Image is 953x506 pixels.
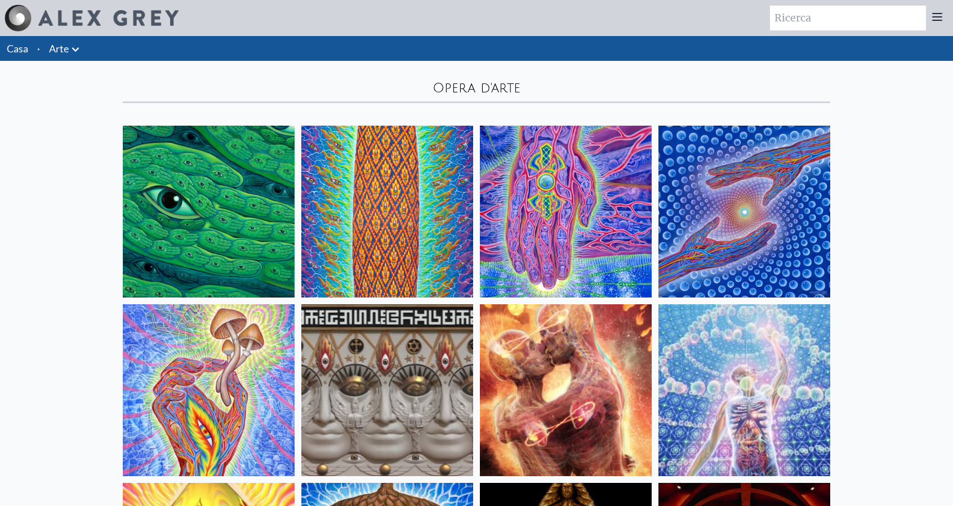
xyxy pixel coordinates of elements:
a: Casa [7,42,28,55]
font: Arte [49,42,69,55]
font: · [37,42,40,55]
a: Arte [49,41,69,56]
font: Opera d'arte [433,81,520,95]
input: Ricerca [770,6,926,30]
